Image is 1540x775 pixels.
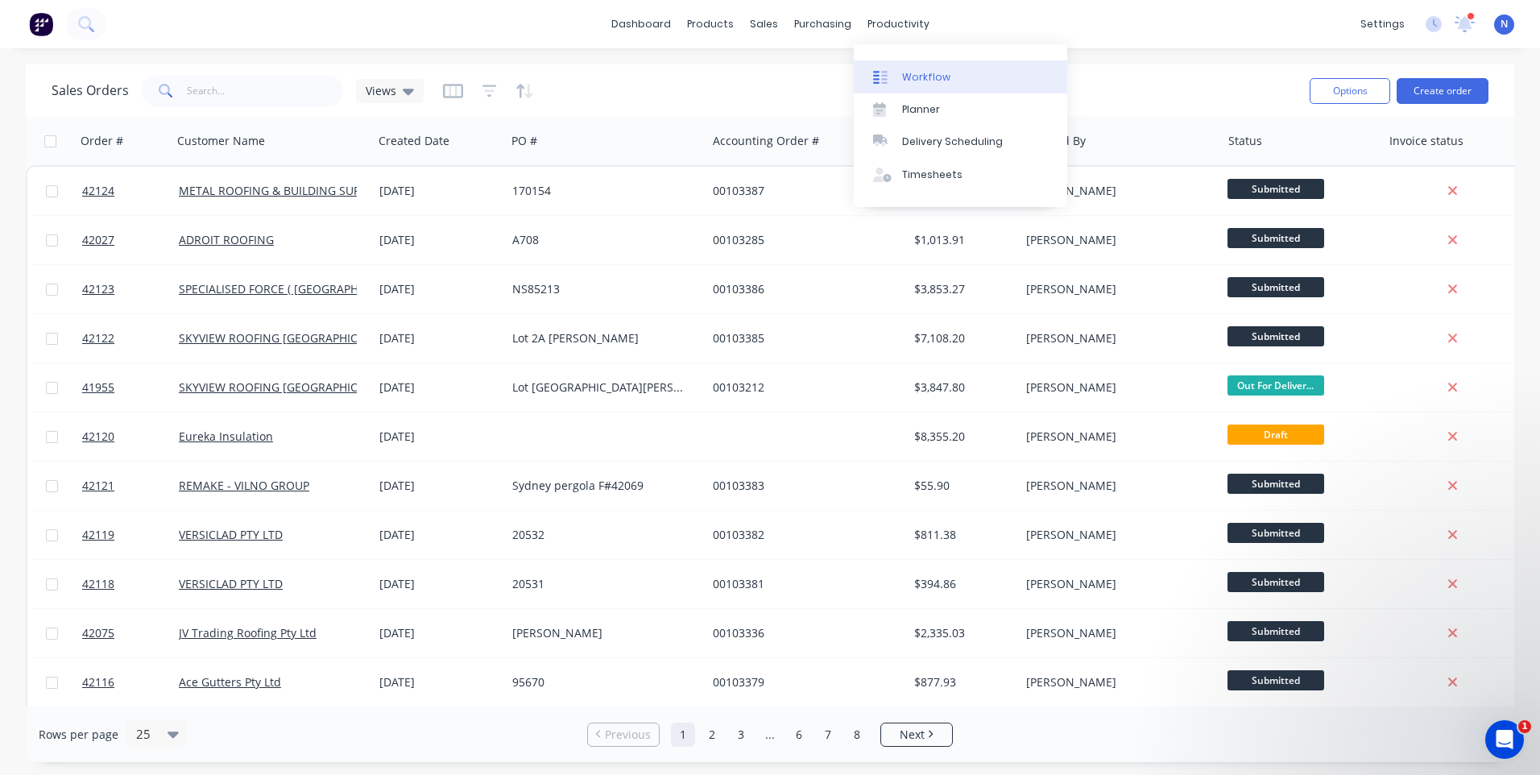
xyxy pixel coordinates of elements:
[82,511,179,559] a: 42119
[179,183,434,198] a: METAL ROOFING & BUILDING SUPPLIES PTY LTD
[161,503,242,567] button: News
[1310,78,1390,104] button: Options
[859,12,938,36] div: productivity
[82,330,114,346] span: 42122
[845,723,869,747] a: Page 8
[914,674,1008,690] div: $877.93
[379,232,499,248] div: [DATE]
[1026,527,1205,543] div: [PERSON_NAME]
[512,183,691,199] div: 170154
[816,723,840,747] a: Page 7
[854,93,1067,126] a: Planner
[1026,281,1205,297] div: [PERSON_NAME]
[588,727,659,743] a: Previous page
[787,723,811,747] a: Page 6
[914,379,1008,396] div: $3,847.80
[1518,720,1531,733] span: 1
[881,727,952,743] a: Next page
[1227,425,1324,445] span: Draft
[379,478,499,494] div: [DATE]
[33,273,289,290] h2: Have an idea or feature request?
[82,412,179,461] a: 42120
[1227,179,1324,199] span: Submitted
[713,576,892,592] div: 00103381
[1026,576,1205,592] div: [PERSON_NAME]
[82,527,114,543] span: 42119
[1026,429,1205,445] div: [PERSON_NAME]
[713,674,892,690] div: 00103379
[1485,720,1524,759] iframe: Intercom live chat
[603,12,679,36] a: dashboard
[1227,326,1324,346] span: Submitted
[854,126,1067,158] a: Delivery Scheduling
[914,478,1008,494] div: $55.90
[512,379,691,396] div: Lot [GEOGRAPHIC_DATA][PERSON_NAME]
[379,674,499,690] div: [DATE]
[379,133,449,149] div: Created Date
[914,232,1008,248] div: $1,013.91
[33,462,289,479] h2: Factory Feature Walkthroughs
[671,723,695,747] a: Page 1 is your current page
[914,527,1008,543] div: $811.38
[729,723,753,747] a: Page 3
[1501,17,1508,31] span: N
[82,560,179,608] a: 42118
[93,543,149,554] span: Messages
[82,183,114,199] span: 42124
[82,625,114,641] span: 42075
[512,625,691,641] div: [PERSON_NAME]
[512,576,691,592] div: 20531
[179,674,281,690] a: Ace Gutters Pty Ltd
[118,363,204,380] div: Improvement
[902,168,962,182] div: Timesheets
[82,265,179,313] a: 42123
[179,625,317,640] a: JV Trading Roofing Pty Ltd
[82,232,114,248] span: 42027
[1227,523,1324,543] span: Submitted
[33,363,112,380] div: New feature
[1389,133,1463,149] div: Invoice status
[902,102,940,117] div: Planner
[1026,232,1205,248] div: [PERSON_NAME]
[914,429,1008,445] div: $8,355.20
[179,478,309,493] a: REMAKE - VILNO GROUP
[16,190,306,251] div: Ask a questionAI Agent and team can help
[82,314,179,363] a: 42122
[379,281,499,297] div: [DATE]
[1227,670,1324,690] span: Submitted
[1227,228,1324,248] span: Submitted
[902,70,950,85] div: Workflow
[914,625,1008,641] div: $2,335.03
[379,527,499,543] div: [DATE]
[379,625,499,641] div: [DATE]
[82,462,179,510] a: 42121
[82,216,179,264] a: 42027
[512,232,691,248] div: A708
[1227,621,1324,641] span: Submitted
[33,410,260,427] div: Hey, Factory pro there👋
[82,281,114,297] span: 42123
[379,379,499,396] div: [DATE]
[22,543,58,554] span: Home
[700,723,724,747] a: Page 2
[1026,330,1205,346] div: [PERSON_NAME]
[713,330,892,346] div: 00103385
[33,296,289,329] button: Share it with us
[1026,379,1205,396] div: [PERSON_NAME]
[713,379,892,396] div: 00103212
[379,330,499,346] div: [DATE]
[1227,375,1324,396] span: Out For Deliver...
[758,723,782,747] a: Jump forward
[679,12,742,36] div: products
[713,232,892,248] div: 00103285
[179,379,413,395] a: SKYVIEW ROOFING [GEOGRAPHIC_DATA] P/L
[1026,674,1205,690] div: [PERSON_NAME]
[269,543,295,554] span: Help
[82,429,114,445] span: 42120
[713,625,892,641] div: 00103336
[39,727,118,743] span: Rows per page
[82,609,179,657] a: 42075
[512,478,691,494] div: Sydney pergola F#42069
[366,82,396,99] span: Views
[16,349,306,441] div: New featureImprovementFactory Weekly Updates - [DATE]Hey, Factory pro there👋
